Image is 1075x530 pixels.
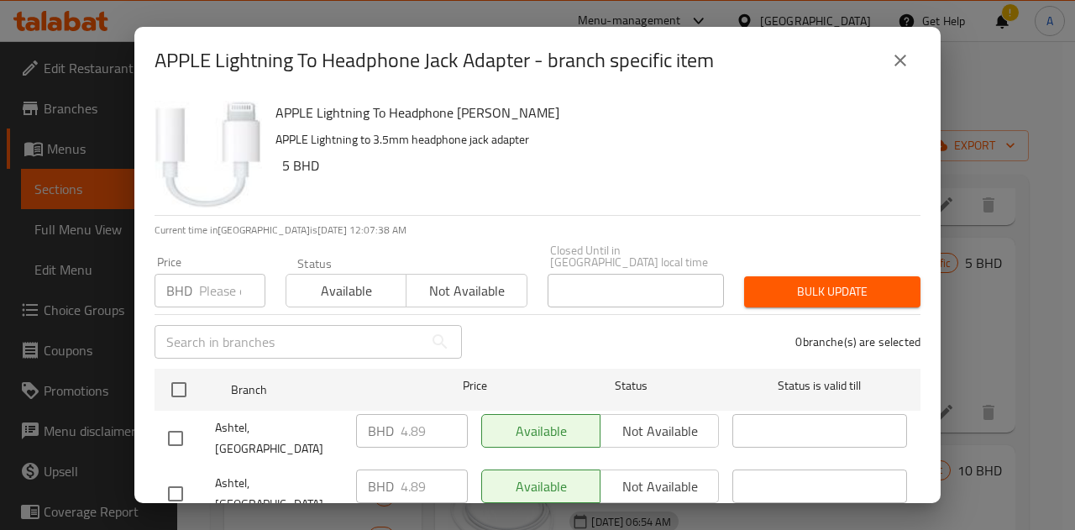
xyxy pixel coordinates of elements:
[544,375,719,396] span: Status
[368,421,394,441] p: BHD
[282,154,907,177] h6: 5 BHD
[215,417,343,459] span: Ashtel, [GEOGRAPHIC_DATA]
[286,274,406,307] button: Available
[275,101,907,124] h6: APPLE Lightning To Headphone [PERSON_NAME]
[419,375,531,396] span: Price
[155,47,714,74] h2: APPLE Lightning To Headphone Jack Adapter - branch specific item
[744,276,920,307] button: Bulk update
[231,380,406,401] span: Branch
[275,129,907,150] p: APPLE Lightning to 3.5mm headphone jack adapter
[293,279,400,303] span: Available
[155,101,262,208] img: APPLE Lightning To Headphone Jack Adapter
[401,470,468,503] input: Please enter price
[368,476,394,496] p: BHD
[758,281,907,302] span: Bulk update
[155,223,920,238] p: Current time in [GEOGRAPHIC_DATA] is [DATE] 12:07:38 AM
[406,274,527,307] button: Not available
[401,414,468,448] input: Please enter price
[215,473,343,515] span: Ashtel, [GEOGRAPHIC_DATA]
[795,333,920,350] p: 0 branche(s) are selected
[166,281,192,301] p: BHD
[880,40,920,81] button: close
[413,279,520,303] span: Not available
[199,274,265,307] input: Please enter price
[155,325,423,359] input: Search in branches
[732,375,907,396] span: Status is valid till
